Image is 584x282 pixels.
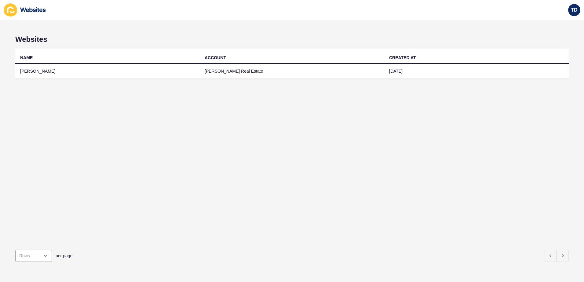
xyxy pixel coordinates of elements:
[389,55,416,61] div: CREATED AT
[15,64,200,79] td: [PERSON_NAME]
[200,64,384,79] td: [PERSON_NAME] Real Estate
[15,35,569,44] h1: Websites
[205,55,226,61] div: ACCOUNT
[56,253,72,259] span: per page
[15,250,52,262] div: open menu
[571,7,577,13] span: TD
[384,64,569,79] td: [DATE]
[20,55,33,61] div: NAME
